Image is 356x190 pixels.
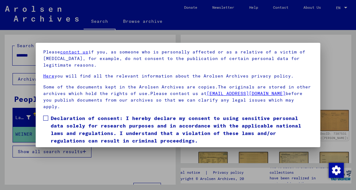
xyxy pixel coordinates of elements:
[329,163,344,178] img: Change consent
[43,73,313,79] p: you will find all the relevant information about the Arolsen Archives privacy policy.
[207,91,286,96] a: [EMAIL_ADDRESS][DOMAIN_NAME]
[43,84,313,110] p: Some of the documents kept in the Arolsen Archives are copies.The originals are stored in other a...
[60,49,88,55] a: contact us
[43,73,54,79] a: Here
[43,49,313,68] p: Please if you, as someone who is personally affected or as a relative of a victim of [MEDICAL_DAT...
[51,114,313,144] span: Declaration of consent: I hereby declare my consent to using sensitive personal data solely for r...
